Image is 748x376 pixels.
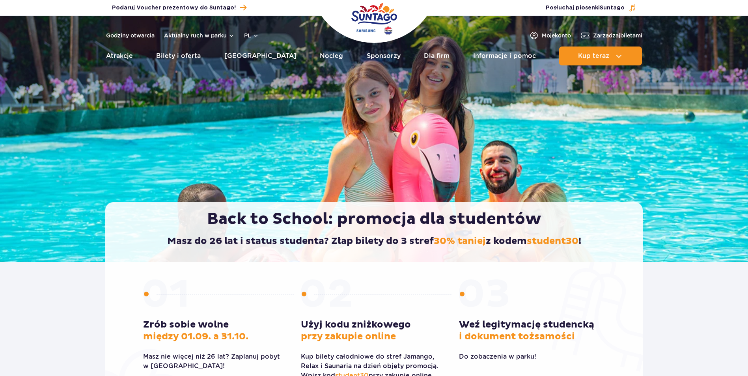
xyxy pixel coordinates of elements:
a: Informacje i pomoc [473,47,536,65]
span: Moje konto [542,32,571,39]
button: Aktualny ruch w parku [164,32,235,39]
h3: Zrób sobie wolne [143,319,289,342]
span: Zarządzaj biletami [593,32,642,39]
a: Sponsorzy [367,47,401,65]
span: student30 [527,235,578,247]
span: 30% taniej [434,235,486,247]
a: Mojekonto [529,31,571,40]
a: Podaruj Voucher prezentowy do Suntago! [112,2,246,13]
a: Dla firm [424,47,450,65]
a: Nocleg [320,47,343,65]
h1: Back to School: promocja dla studentów [122,209,626,229]
button: Posłuchaj piosenkiSuntago [546,4,636,12]
a: [GEOGRAPHIC_DATA] [224,47,297,65]
button: Kup teraz [559,47,642,65]
p: Do zobaczenia w parku! [459,352,605,361]
p: Masz nie więcej niż 26 lat? Zaplanuj pobyt w [GEOGRAPHIC_DATA]! [143,352,289,371]
span: między 01.09. a 31.10. [143,331,248,342]
a: Bilety i oferta [156,47,201,65]
h3: Użyj kodu zniżkowego [301,319,447,342]
a: Godziny otwarcia [106,32,155,39]
a: Zarządzajbiletami [580,31,642,40]
button: pl [244,32,259,39]
span: Posłuchaj piosenki [546,4,625,12]
span: Suntago [600,5,625,11]
span: przy zakupie online [301,331,396,342]
h2: Masz do 26 lat i status studenta? Złap bilety do 3 stref z kodem ! [122,235,626,247]
h3: Weź legitymację studencką [459,319,605,342]
span: Kup teraz [578,52,609,60]
span: i dokument tożsamości [459,331,575,342]
a: Atrakcje [106,47,133,65]
span: Podaruj Voucher prezentowy do Suntago! [112,4,236,12]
